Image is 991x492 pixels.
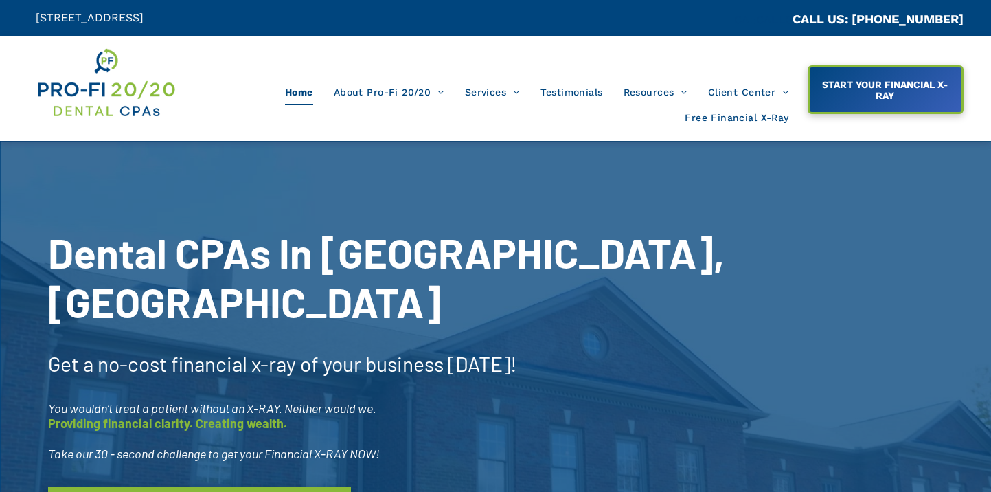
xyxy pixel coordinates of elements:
[793,12,964,26] a: CALL US: [PHONE_NUMBER]
[275,79,323,105] a: Home
[48,401,376,416] span: You wouldn’t treat a patient without an X-RAY. Neither would we.
[48,416,287,431] span: Providing financial clarity. Creating wealth.
[674,105,799,131] a: Free Financial X-Ray
[300,351,517,376] span: of your business [DATE]!
[36,46,176,120] img: Get Dental CPA Consulting, Bookkeeping, & Bank Loans
[698,79,799,105] a: Client Center
[48,446,380,461] span: Take our 30 - second challenge to get your Financial X-RAY NOW!
[734,13,793,26] span: CA::CALLC
[530,79,613,105] a: Testimonials
[48,351,93,376] span: Get a
[811,72,960,108] span: START YOUR FINANCIAL X-RAY
[613,79,698,105] a: Resources
[323,79,455,105] a: About Pro-Fi 20/20
[808,65,964,114] a: START YOUR FINANCIAL X-RAY
[36,11,144,24] span: [STREET_ADDRESS]
[48,227,725,326] span: Dental CPAs In [GEOGRAPHIC_DATA], [GEOGRAPHIC_DATA]
[98,351,296,376] span: no-cost financial x-ray
[455,79,530,105] a: Services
